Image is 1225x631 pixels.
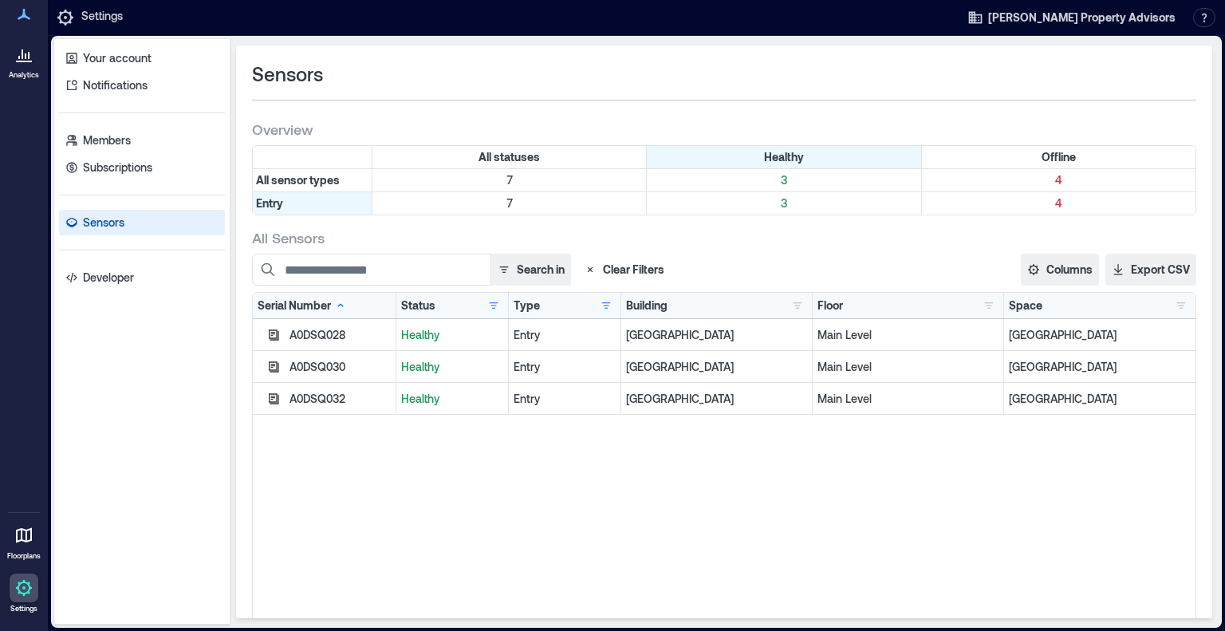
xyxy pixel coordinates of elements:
[963,5,1180,30] button: [PERSON_NAME] Property Advisors
[290,391,391,407] div: A0DSQ032
[2,516,45,566] a: Floorplans
[252,228,325,247] span: All Sensors
[626,391,807,407] p: [GEOGRAPHIC_DATA]
[647,146,921,168] div: Filter by Status: Healthy (active - click to clear)
[817,359,999,375] p: Main Level
[817,298,843,314] div: Floor
[1105,254,1196,286] button: Export CSV
[252,120,313,139] span: Overview
[514,359,616,375] div: Entry
[372,146,647,168] div: All statuses
[401,298,435,314] div: Status
[83,50,152,66] p: Your account
[1009,298,1042,314] div: Space
[401,359,503,375] p: Healthy
[4,35,44,85] a: Analytics
[925,172,1192,188] p: 4
[514,298,540,314] div: Type
[59,128,225,153] a: Members
[59,155,225,180] a: Subscriptions
[83,215,124,231] p: Sensors
[59,73,225,98] a: Notifications
[83,160,152,175] p: Subscriptions
[647,192,921,215] div: Filter by Type: Entry & Status: Healthy
[1009,391,1191,407] p: [GEOGRAPHIC_DATA]
[10,604,37,613] p: Settings
[253,169,372,191] div: All sensor types
[59,210,225,235] a: Sensors
[83,77,148,93] p: Notifications
[490,254,571,286] button: Search in
[7,551,41,561] p: Floorplans
[59,265,225,290] a: Developer
[59,45,225,71] a: Your account
[9,70,39,80] p: Analytics
[988,10,1176,26] span: [PERSON_NAME] Property Advisors
[252,61,323,87] span: Sensors
[83,270,134,286] p: Developer
[514,327,616,343] div: Entry
[5,569,43,618] a: Settings
[626,298,668,314] div: Building
[401,391,503,407] p: Healthy
[817,391,999,407] p: Main Level
[290,327,391,343] div: A0DSQ028
[626,327,807,343] p: [GEOGRAPHIC_DATA]
[925,195,1192,211] p: 4
[81,8,123,27] p: Settings
[1021,254,1099,286] button: Columns
[290,359,391,375] div: A0DSQ030
[922,192,1195,215] div: Filter by Type: Entry & Status: Offline
[1009,327,1191,343] p: [GEOGRAPHIC_DATA]
[650,172,917,188] p: 3
[258,298,347,314] div: Serial Number
[401,327,503,343] p: Healthy
[650,195,917,211] p: 3
[922,146,1195,168] div: Filter by Status: Offline
[376,195,643,211] p: 7
[253,192,372,215] div: Filter by Type: Entry (active - click to clear)
[376,172,643,188] p: 7
[83,132,131,148] p: Members
[817,327,999,343] p: Main Level
[514,391,616,407] div: Entry
[577,254,671,286] button: Clear Filters
[1009,359,1191,375] p: [GEOGRAPHIC_DATA]
[626,359,807,375] p: [GEOGRAPHIC_DATA]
